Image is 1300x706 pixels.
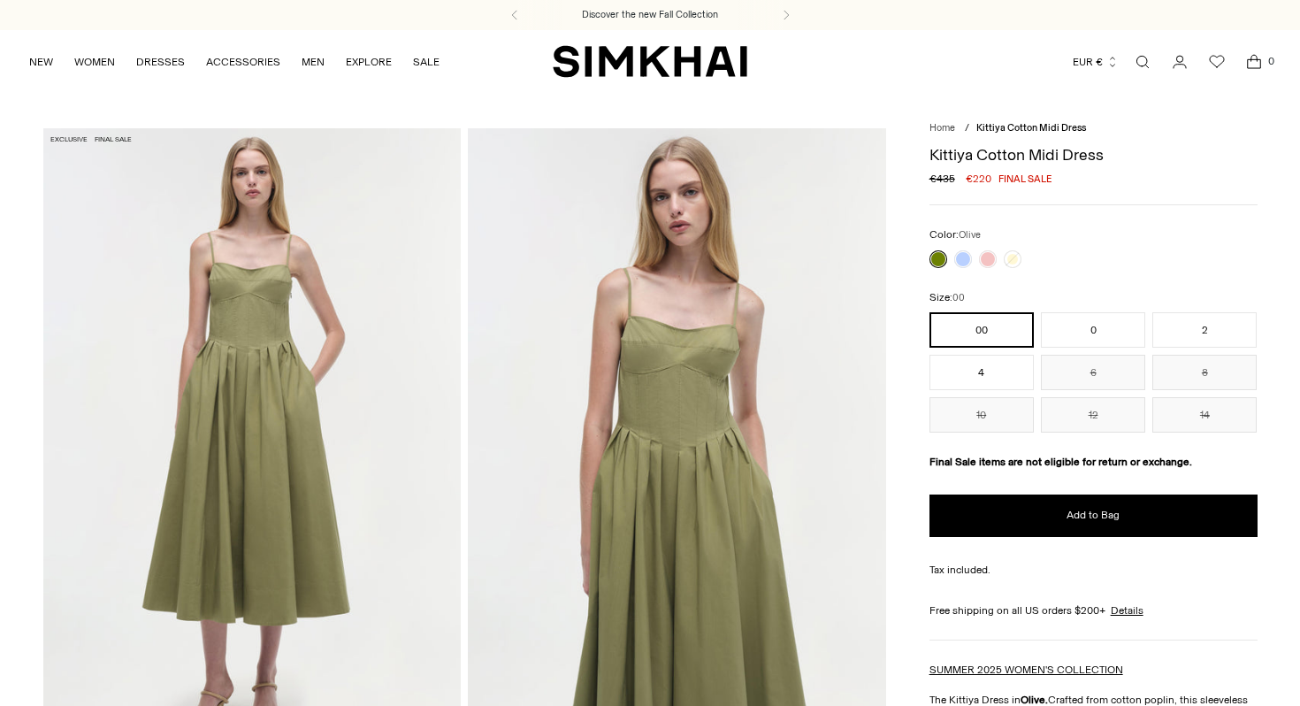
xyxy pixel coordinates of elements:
[1152,397,1257,433] button: 14
[1073,42,1119,81] button: EUR €
[929,456,1192,468] strong: Final Sale items are not eligible for return or exchange.
[553,44,747,79] a: SIMKHAI
[1152,355,1257,390] button: 8
[29,42,53,81] a: NEW
[1236,44,1272,80] a: Open cart modal
[929,355,1034,390] button: 4
[929,171,955,187] s: €435
[1199,44,1235,80] a: Wishlist
[929,495,1258,537] button: Add to Bag
[1111,602,1143,618] a: Details
[1067,508,1120,523] span: Add to Bag
[959,229,981,241] span: Olive
[136,42,185,81] a: DRESSES
[1125,44,1160,80] a: Open search modal
[929,122,955,134] a: Home
[74,42,115,81] a: WOMEN
[1041,355,1145,390] button: 6
[929,397,1034,433] button: 10
[1021,694,1048,706] strong: Olive.
[1263,53,1279,69] span: 0
[929,147,1258,163] h1: Kittiya Cotton Midi Dress
[976,122,1086,134] span: Kittiya Cotton Midi Dress
[1041,312,1145,348] button: 0
[1041,397,1145,433] button: 12
[929,121,1258,136] nav: breadcrumbs
[966,171,991,187] span: €220
[1152,312,1257,348] button: 2
[346,42,392,81] a: EXPLORE
[413,42,440,81] a: SALE
[929,602,1258,618] div: Free shipping on all US orders $200+
[582,8,718,22] a: Discover the new Fall Collection
[206,42,280,81] a: ACCESSORIES
[1162,44,1197,80] a: Go to the account page
[929,562,1258,578] div: Tax included.
[929,226,981,243] label: Color:
[952,292,965,303] span: 00
[929,289,965,306] label: Size:
[929,312,1034,348] button: 00
[302,42,325,81] a: MEN
[965,121,969,136] div: /
[929,664,1123,676] a: SUMMER 2025 WOMEN'S COLLECTION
